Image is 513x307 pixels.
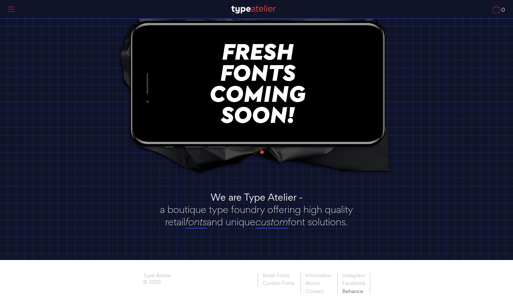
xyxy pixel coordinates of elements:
[143,273,171,280] a: Type Atelier
[493,6,505,13] a: 0
[151,203,362,228] p: a boutique type foundry offering high quality retail and unique font solutions.
[211,191,303,204] strong: We are Type Atelier -
[185,216,207,229] a: fonts
[493,6,500,13] img: Cart_Icon.svg
[337,279,370,288] a: Facebook
[143,280,171,287] span: © 2025
[500,7,505,13] span: 0
[300,279,336,288] a: About
[231,5,276,14] img: TA_Logo.svg
[253,150,256,154] a: 1
[300,273,336,280] a: Information
[258,273,299,280] a: Retail Fonts
[300,288,336,294] a: Contact
[255,216,288,229] a: custom
[258,279,299,286] a: Custom Fonts
[337,288,370,294] a: Behance
[260,150,264,154] a: 2
[337,273,370,280] a: Instagram
[162,29,354,137] img: Fresh fonts coming soon!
